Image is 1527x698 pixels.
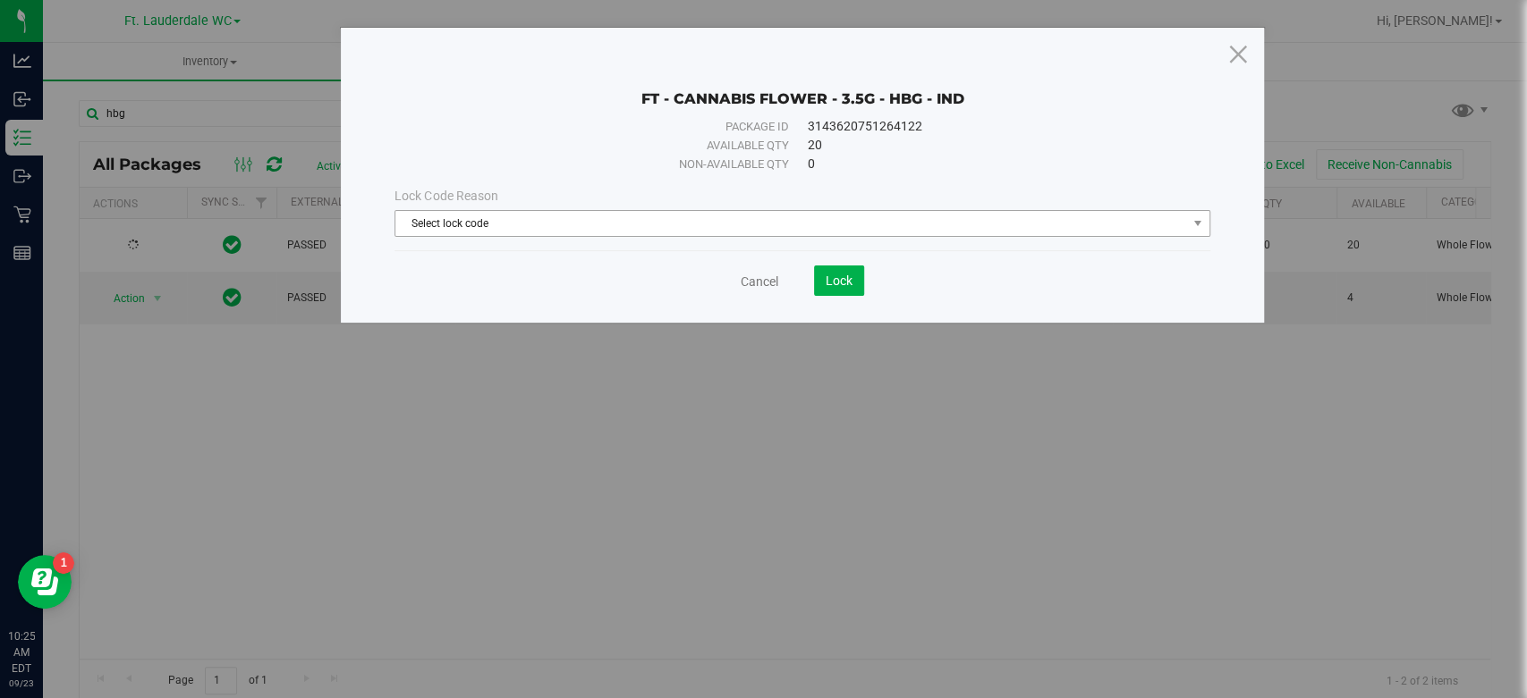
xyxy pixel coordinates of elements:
iframe: Resource center unread badge [53,552,74,574]
button: Lock [814,265,864,296]
div: Package ID [430,118,789,136]
div: 20 [808,136,1175,155]
span: Lock Code Reason [394,189,497,203]
div: FT - CANNABIS FLOWER - 3.5G - HBG - IND [394,63,1209,108]
div: Available qty [430,137,789,155]
div: Non-available qty [430,156,789,173]
a: Cancel [741,273,778,290]
span: select [1186,211,1209,236]
div: 0 [808,155,1175,173]
span: Lock [826,273,853,288]
div: 3143620751264122 [808,117,1175,136]
span: Select lock code [395,211,1186,236]
iframe: Resource center [18,555,72,609]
